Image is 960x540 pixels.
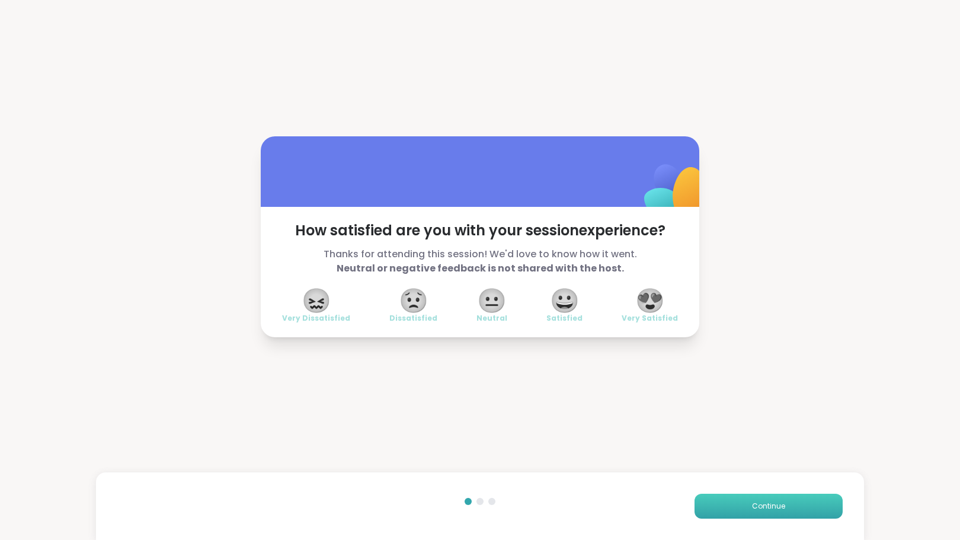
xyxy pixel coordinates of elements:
[550,290,580,311] span: 😀
[752,501,785,512] span: Continue
[282,314,350,323] span: Very Dissatisfied
[546,314,583,323] span: Satisfied
[695,494,843,519] button: Continue
[635,290,665,311] span: 😍
[616,133,734,251] img: ShareWell Logomark
[477,290,507,311] span: 😐
[282,221,678,240] span: How satisfied are you with your session experience?
[282,247,678,276] span: Thanks for attending this session! We'd love to know how it went.
[399,290,428,311] span: 😟
[389,314,437,323] span: Dissatisfied
[476,314,507,323] span: Neutral
[337,261,624,275] b: Neutral or negative feedback is not shared with the host.
[302,290,331,311] span: 😖
[622,314,678,323] span: Very Satisfied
